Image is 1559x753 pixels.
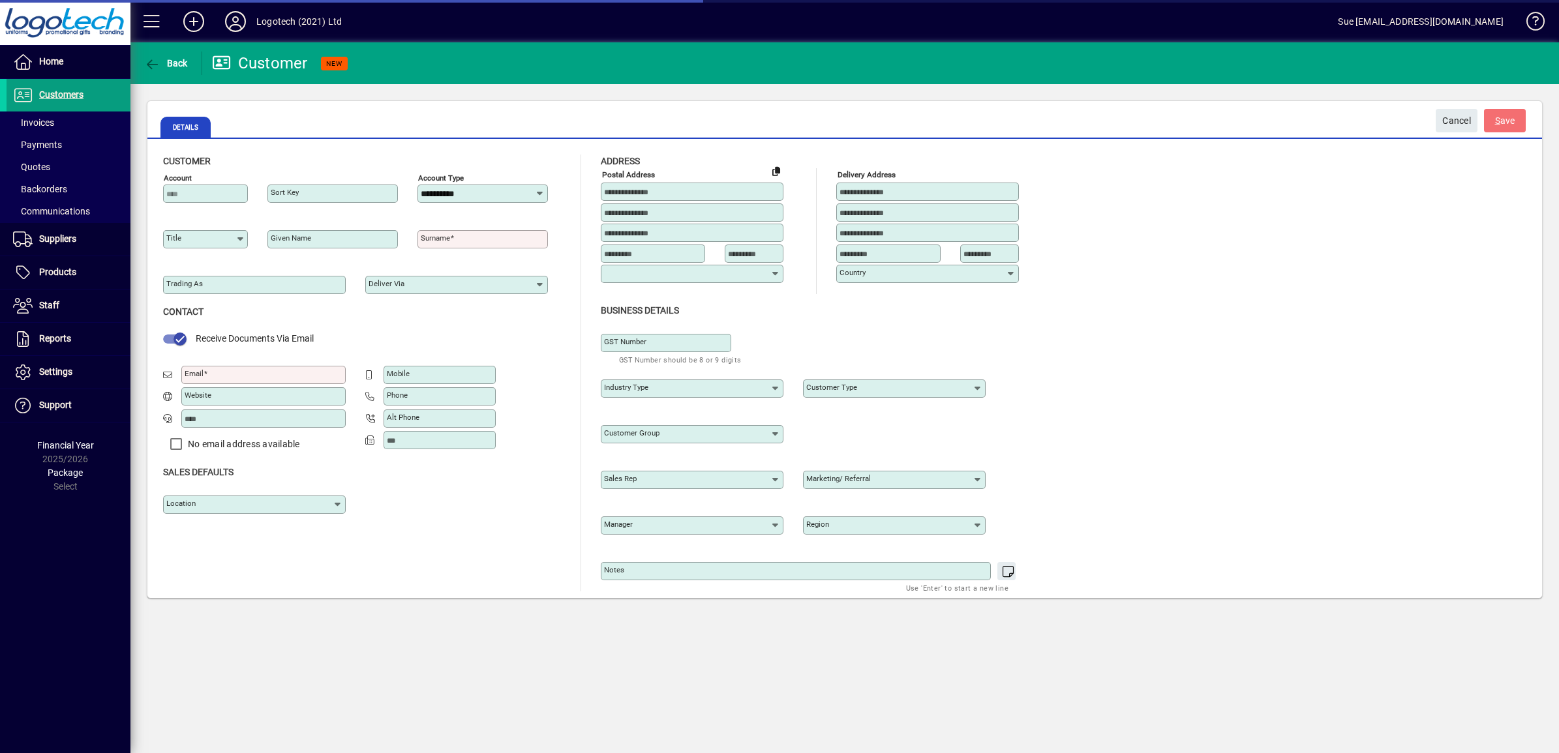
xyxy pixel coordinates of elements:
a: Suppliers [7,223,130,256]
button: Save [1484,109,1526,132]
a: Payments [7,134,130,156]
app-page-header-button: Back [130,52,202,75]
button: Add [173,10,215,33]
span: Products [39,267,76,277]
mat-label: Customer type [806,383,857,392]
mat-label: Account Type [418,173,464,183]
a: Home [7,46,130,78]
mat-label: Trading as [166,279,203,288]
span: NEW [326,59,342,68]
span: Quotes [13,162,50,172]
button: Cancel [1436,109,1477,132]
span: Suppliers [39,233,76,244]
span: Customers [39,89,83,100]
span: Cancel [1442,110,1471,132]
span: Invoices [13,117,54,128]
span: Address [601,156,640,166]
span: Staff [39,300,59,310]
div: Logotech (2021) Ltd [256,11,342,32]
mat-label: Customer group [604,428,659,437]
span: Payments [13,140,62,150]
mat-label: Industry type [604,383,648,392]
mat-label: Manager [604,520,633,529]
mat-label: Mobile [387,369,410,378]
span: Financial Year [37,440,94,450]
mat-label: Title [166,233,181,243]
mat-label: Notes [604,565,624,574]
mat-label: Email [185,369,204,378]
span: ave [1495,110,1515,132]
a: Knowledge Base [1517,3,1543,45]
mat-label: Given name [271,233,311,243]
div: Customer [212,53,308,74]
button: Profile [215,10,256,33]
mat-label: Alt Phone [387,413,419,422]
mat-label: Sales rep [604,474,637,483]
span: Receive Documents Via Email [196,333,314,344]
mat-label: Account [164,173,192,183]
a: Backorders [7,178,130,200]
a: Quotes [7,156,130,178]
span: Backorders [13,184,67,194]
span: Home [39,56,63,66]
mat-hint: Use 'Enter' to start a new line [906,580,1008,595]
label: No email address available [185,437,300,450]
a: Products [7,256,130,289]
mat-label: Region [806,520,829,529]
mat-label: Location [166,499,196,508]
a: Support [7,389,130,422]
span: Reports [39,333,71,344]
span: Package [48,467,83,478]
button: Copy to Delivery address [766,160,787,181]
mat-label: Phone [387,391,408,400]
a: Staff [7,289,130,322]
mat-hint: GST Number should be 8 or 9 digits [619,352,742,367]
a: Invoices [7,111,130,134]
a: Reports [7,323,130,355]
span: Sales defaults [163,467,234,477]
div: Sue [EMAIL_ADDRESS][DOMAIN_NAME] [1338,11,1504,32]
span: Business details [601,305,679,316]
mat-label: Website [185,391,211,400]
button: Back [141,52,191,75]
span: Contact [163,306,204,317]
mat-label: Sort key [271,188,299,197]
mat-label: Deliver via [369,279,404,288]
span: Settings [39,366,72,377]
mat-label: Country [840,268,866,277]
span: Back [144,58,188,68]
span: Details [160,117,211,138]
span: Customer [163,156,211,166]
a: Settings [7,356,130,389]
a: Communications [7,200,130,222]
span: Communications [13,206,90,216]
mat-label: Marketing/ Referral [806,474,871,483]
span: S [1495,115,1500,126]
span: Support [39,400,72,410]
mat-label: GST Number [604,337,646,346]
mat-label: Surname [421,233,450,243]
